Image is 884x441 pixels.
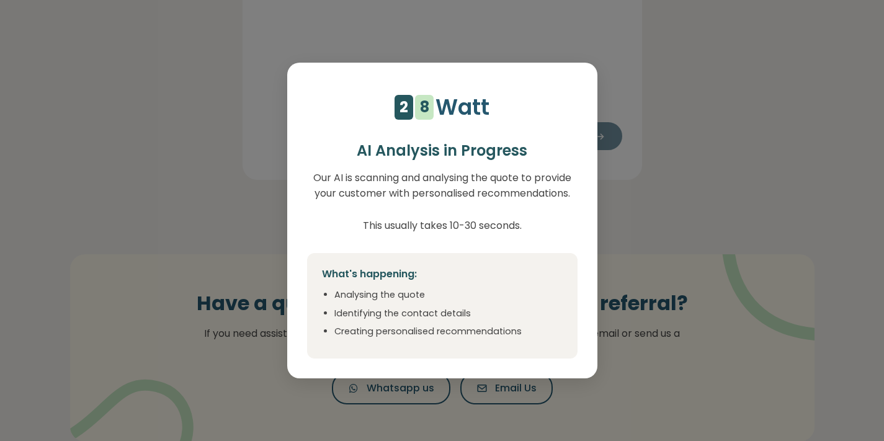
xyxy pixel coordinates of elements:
[420,95,429,120] div: 8
[334,307,563,321] li: Identifying the contact details
[400,95,408,120] div: 2
[435,90,489,125] p: Watt
[334,325,563,339] li: Creating personalised recommendations
[307,142,578,160] h2: AI Analysis in Progress
[334,288,563,302] li: Analysing the quote
[322,268,563,281] h4: What's happening:
[307,170,578,233] p: Our AI is scanning and analysing the quote to provide your customer with personalised recommendat...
